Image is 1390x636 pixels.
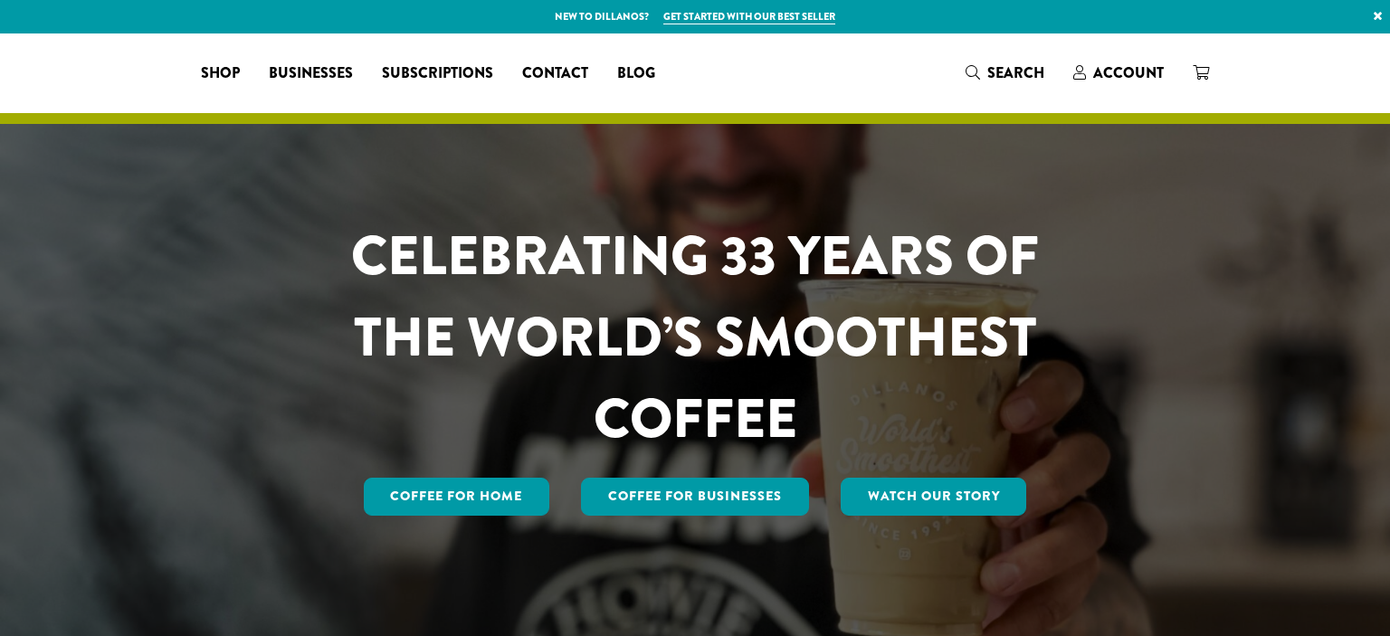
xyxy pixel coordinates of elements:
span: Contact [522,62,588,85]
a: Get started with our best seller [663,9,835,24]
a: Shop [186,59,254,88]
span: Search [987,62,1044,83]
span: Businesses [269,62,353,85]
span: Subscriptions [382,62,493,85]
h1: CELEBRATING 33 YEARS OF THE WORLD’S SMOOTHEST COFFEE [298,215,1092,460]
a: Search [951,58,1059,88]
a: Coffee For Businesses [581,478,809,516]
span: Shop [201,62,240,85]
span: Account [1093,62,1164,83]
span: Blog [617,62,655,85]
a: Coffee for Home [364,478,550,516]
a: Watch Our Story [841,478,1027,516]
